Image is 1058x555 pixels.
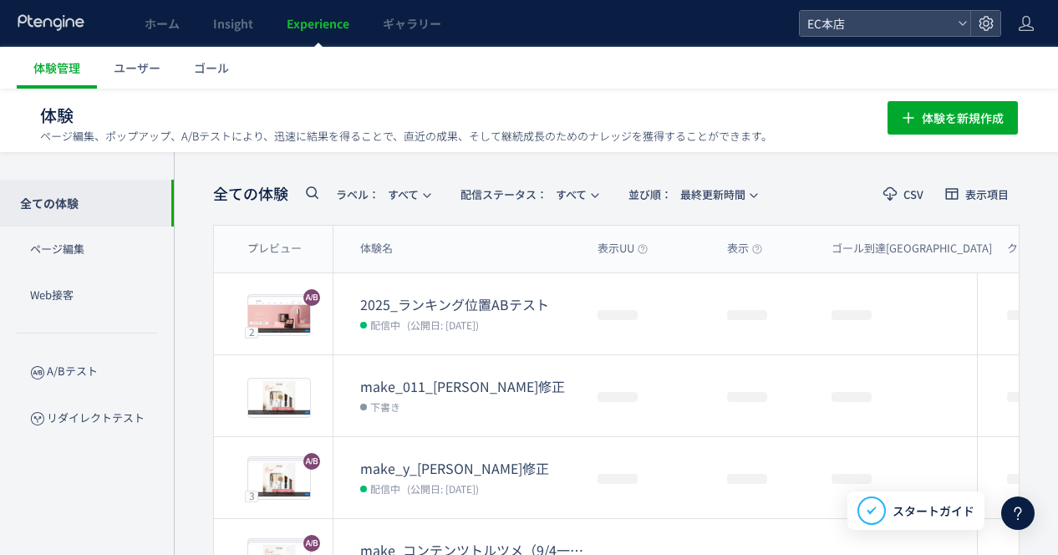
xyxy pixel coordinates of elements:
[213,15,253,32] span: Insight
[802,11,951,36] span: EC本店
[893,502,974,520] span: スタートガイド
[194,59,229,76] span: ゴール
[383,15,441,32] span: ギャラリー
[145,15,180,32] span: ホーム
[287,15,349,32] span: Experience
[33,59,80,76] span: 体験管理
[114,59,160,76] span: ユーザー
